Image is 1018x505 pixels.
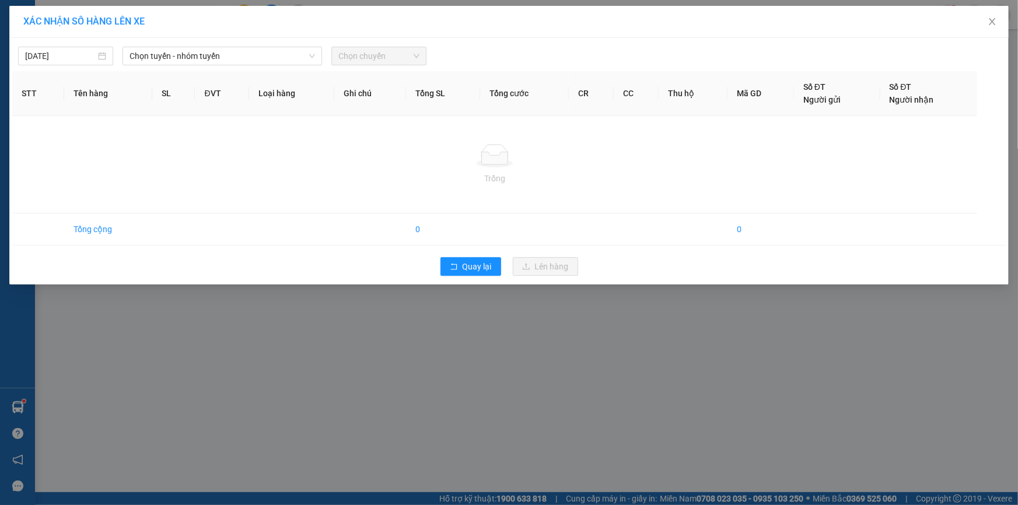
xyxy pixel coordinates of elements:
[614,71,659,116] th: CC
[480,71,569,116] th: Tổng cước
[23,16,145,27] span: XÁC NHẬN SỐ HÀNG LÊN XE
[976,6,1009,38] button: Close
[890,95,934,104] span: Người nhận
[25,50,96,62] input: 12/09/2025
[195,71,249,116] th: ĐVT
[727,213,794,246] td: 0
[12,71,64,116] th: STT
[152,71,195,116] th: SL
[450,262,458,272] span: rollback
[309,52,316,59] span: down
[406,213,481,246] td: 0
[64,71,152,116] th: Tên hàng
[22,172,968,185] div: Trống
[659,71,727,116] th: Thu hộ
[440,257,501,276] button: rollbackQuay lại
[130,47,315,65] span: Chọn tuyến - nhóm tuyến
[64,213,152,246] td: Tổng cộng
[890,82,912,92] span: Số ĐT
[569,71,614,116] th: CR
[727,71,794,116] th: Mã GD
[334,71,406,116] th: Ghi chú
[338,47,419,65] span: Chọn chuyến
[988,17,997,26] span: close
[406,71,481,116] th: Tổng SL
[513,257,578,276] button: uploadLên hàng
[803,95,841,104] span: Người gửi
[249,71,334,116] th: Loại hàng
[463,260,492,273] span: Quay lại
[803,82,825,92] span: Số ĐT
